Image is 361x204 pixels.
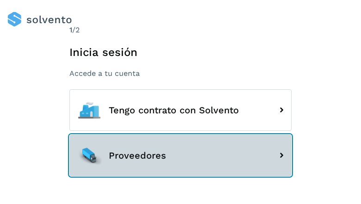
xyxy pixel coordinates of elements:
[69,135,292,176] button: Proveedores
[109,105,239,115] span: Tengo contrato con Solvento
[69,46,292,59] h1: Inicia sesión
[69,89,292,131] button: Tengo contrato con Solvento
[69,69,292,78] p: Accede a tu cuenta
[69,25,292,36] div: /2
[69,25,72,34] span: 1
[109,150,166,161] span: Proveedores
